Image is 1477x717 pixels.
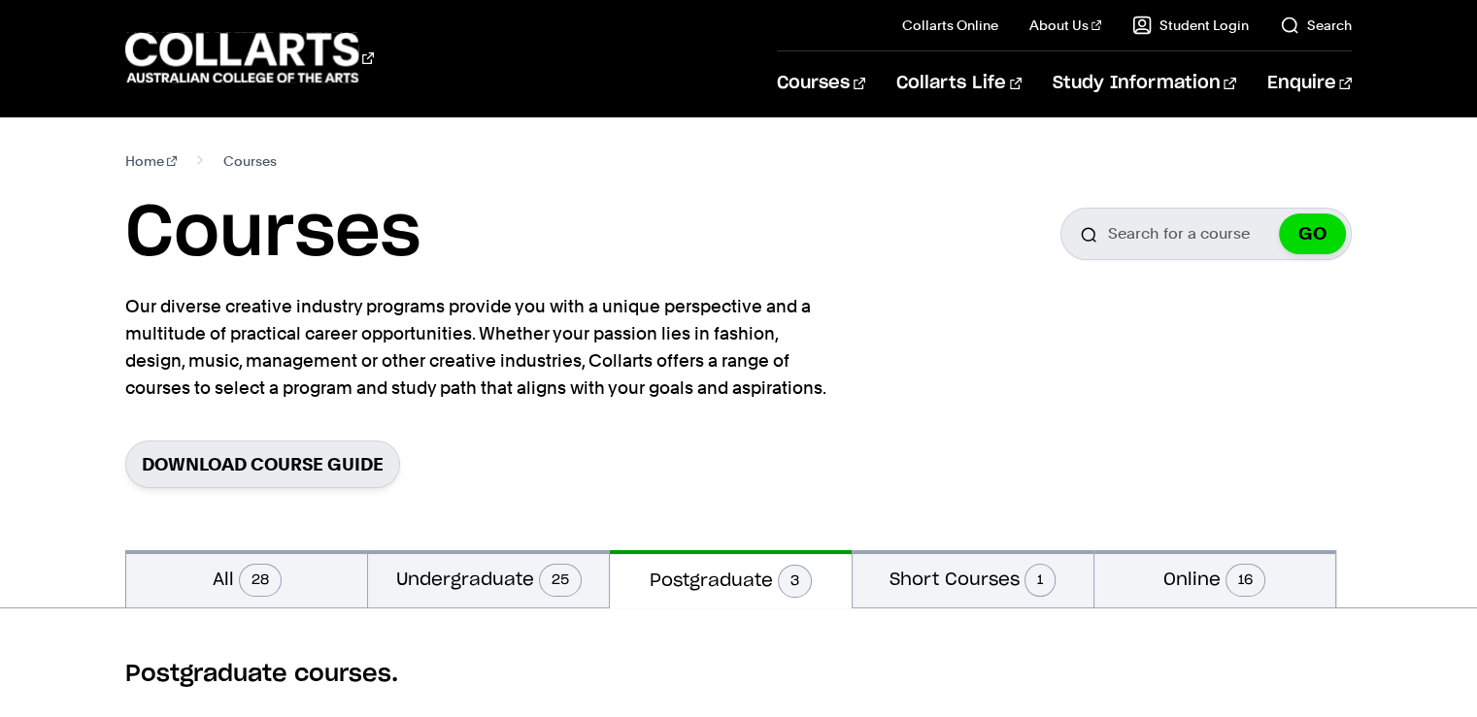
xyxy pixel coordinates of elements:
span: 3 [778,565,812,598]
button: Undergraduate25 [368,550,609,607]
a: Search [1280,16,1352,35]
h1: Courses [125,190,420,277]
a: Study Information [1053,51,1235,115]
input: Search for a course [1060,208,1352,260]
button: Postgraduate3 [610,550,851,608]
a: Enquire [1267,51,1352,115]
span: 16 [1225,564,1265,597]
a: Download Course Guide [125,440,400,488]
a: Courses [777,51,865,115]
a: Student Login [1132,16,1249,35]
button: Online16 [1094,550,1335,607]
p: Our diverse creative industry programs provide you with a unique perspective and a multitude of p... [125,293,834,402]
a: Collarts Life [896,51,1022,115]
button: GO [1279,213,1346,254]
span: 1 [1024,564,1056,597]
span: Courses [223,147,277,175]
a: Collarts Online [902,16,998,35]
div: Go to homepage [125,30,374,85]
a: About Us [1029,16,1101,35]
button: Short Courses1 [853,550,1093,607]
span: 28 [239,564,282,597]
a: Home [125,147,177,175]
button: All28 [126,550,367,607]
span: 25 [539,564,582,597]
h2: Postgraduate courses. [125,659,1351,690]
